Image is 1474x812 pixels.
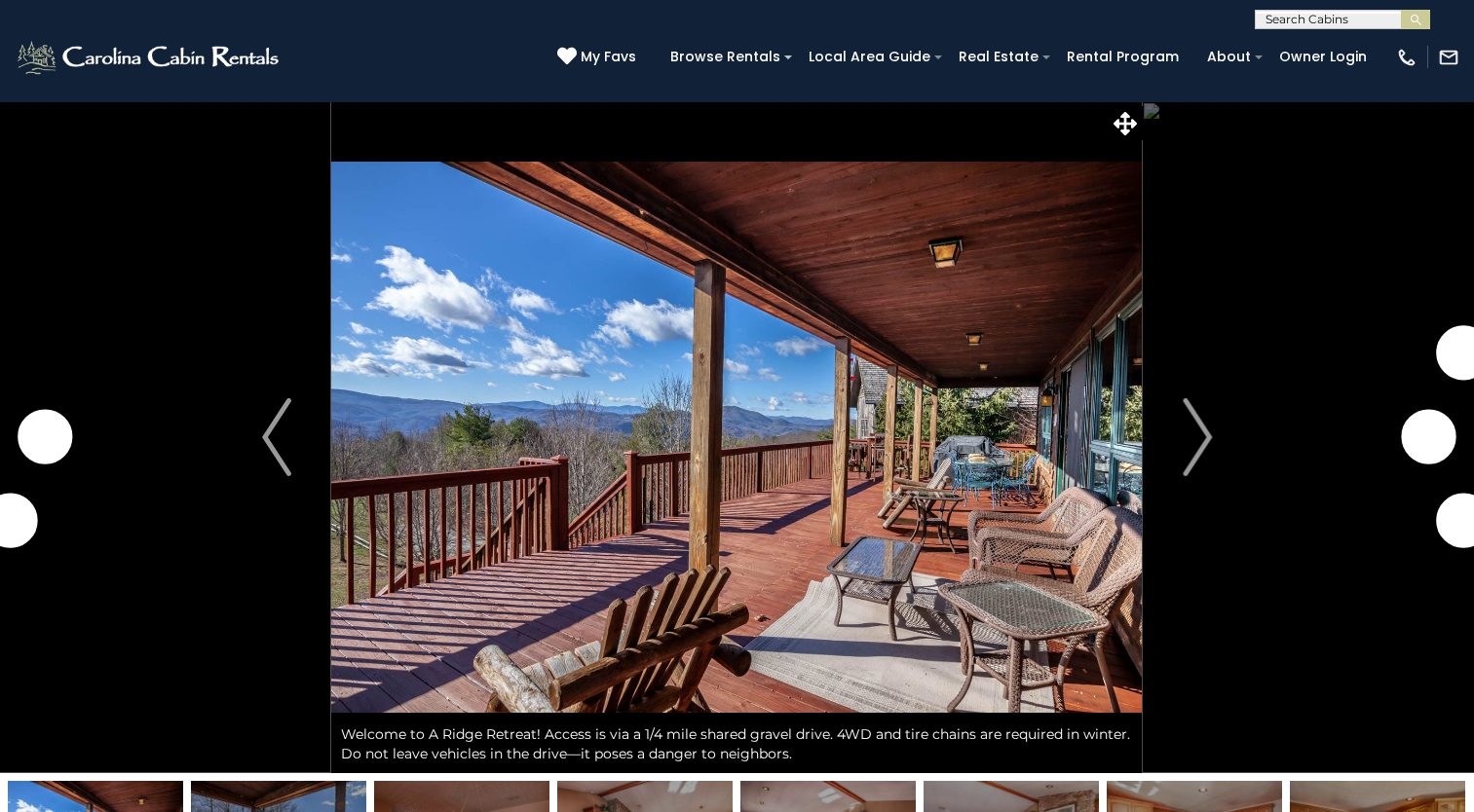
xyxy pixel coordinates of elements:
[1183,398,1212,476] img: arrow
[15,38,284,77] img: White-1-2.png
[1438,47,1459,68] img: mail-regular-white.png
[581,47,636,67] span: My Favs
[1269,42,1377,72] a: Owner Login
[799,42,940,72] a: Local Area Guide
[222,101,331,773] button: Previous
[262,398,291,476] img: arrow
[661,42,790,72] a: Browse Rentals
[557,47,641,68] a: My Favs
[331,715,1142,773] div: Welcome to A Ridge Retreat! Access is via a 1/4 mile shared gravel drive. 4WD and tire chains are...
[1396,47,1417,68] img: phone-regular-white.png
[1197,42,1261,72] a: About
[949,42,1048,72] a: Real Estate
[1143,101,1252,773] button: Next
[1057,42,1189,72] a: Rental Program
